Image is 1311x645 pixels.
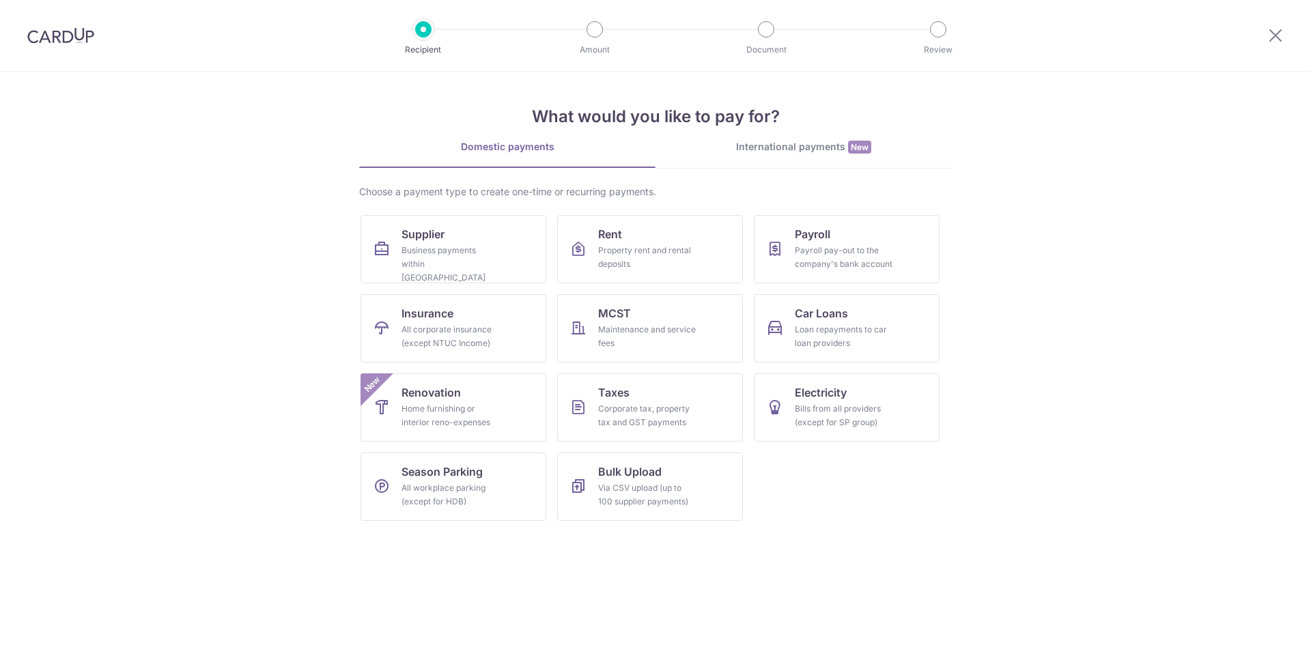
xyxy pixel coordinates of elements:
span: New [848,141,871,154]
p: Document [716,43,817,57]
span: Insurance [401,305,453,321]
a: MCSTMaintenance and service fees [557,294,743,362]
p: Review [888,43,989,57]
div: Maintenance and service fees [598,323,696,350]
img: CardUp [27,27,94,44]
div: All corporate insurance (except NTUC Income) [401,323,500,350]
span: MCST [598,305,631,321]
span: Electricity [795,384,847,401]
a: PayrollPayroll pay-out to the company's bank account [754,215,940,283]
span: Renovation [401,384,461,401]
h4: What would you like to pay for? [359,104,952,129]
span: Season Parking [401,463,483,480]
span: Bulk Upload [598,463,662,480]
span: Supplier [401,226,445,242]
a: TaxesCorporate tax, property tax and GST payments [557,373,743,442]
p: Recipient [373,43,474,57]
span: Taxes [598,384,630,401]
div: Payroll pay-out to the company's bank account [795,244,893,271]
p: Amount [544,43,645,57]
a: Bulk UploadVia CSV upload (up to 100 supplier payments) [557,453,743,521]
a: ElectricityBills from all providers (except for SP group) [754,373,940,442]
div: Via CSV upload (up to 100 supplier payments) [598,481,696,508]
a: Car LoansLoan repayments to car loan providers [754,294,940,362]
a: Season ParkingAll workplace parking (except for HDB) [361,453,546,521]
div: Corporate tax, property tax and GST payments [598,402,696,429]
a: RentProperty rent and rental deposits [557,215,743,283]
div: Domestic payments [359,140,655,154]
div: Loan repayments to car loan providers [795,323,893,350]
div: All workplace parking (except for HDB) [401,481,500,508]
span: Payroll [795,226,830,242]
div: Choose a payment type to create one-time or recurring payments. [359,185,952,199]
span: Car Loans [795,305,848,321]
span: Rent [598,226,622,242]
div: Bills from all providers (except for SP group) [795,402,893,429]
a: SupplierBusiness payments within [GEOGRAPHIC_DATA] [361,215,546,283]
div: Property rent and rental deposits [598,244,696,271]
div: Business payments within [GEOGRAPHIC_DATA] [401,244,500,285]
div: International payments [655,140,952,154]
a: RenovationHome furnishing or interior reno-expensesNew [361,373,546,442]
div: Home furnishing or interior reno-expenses [401,402,500,429]
span: New [361,373,384,396]
a: InsuranceAll corporate insurance (except NTUC Income) [361,294,546,362]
